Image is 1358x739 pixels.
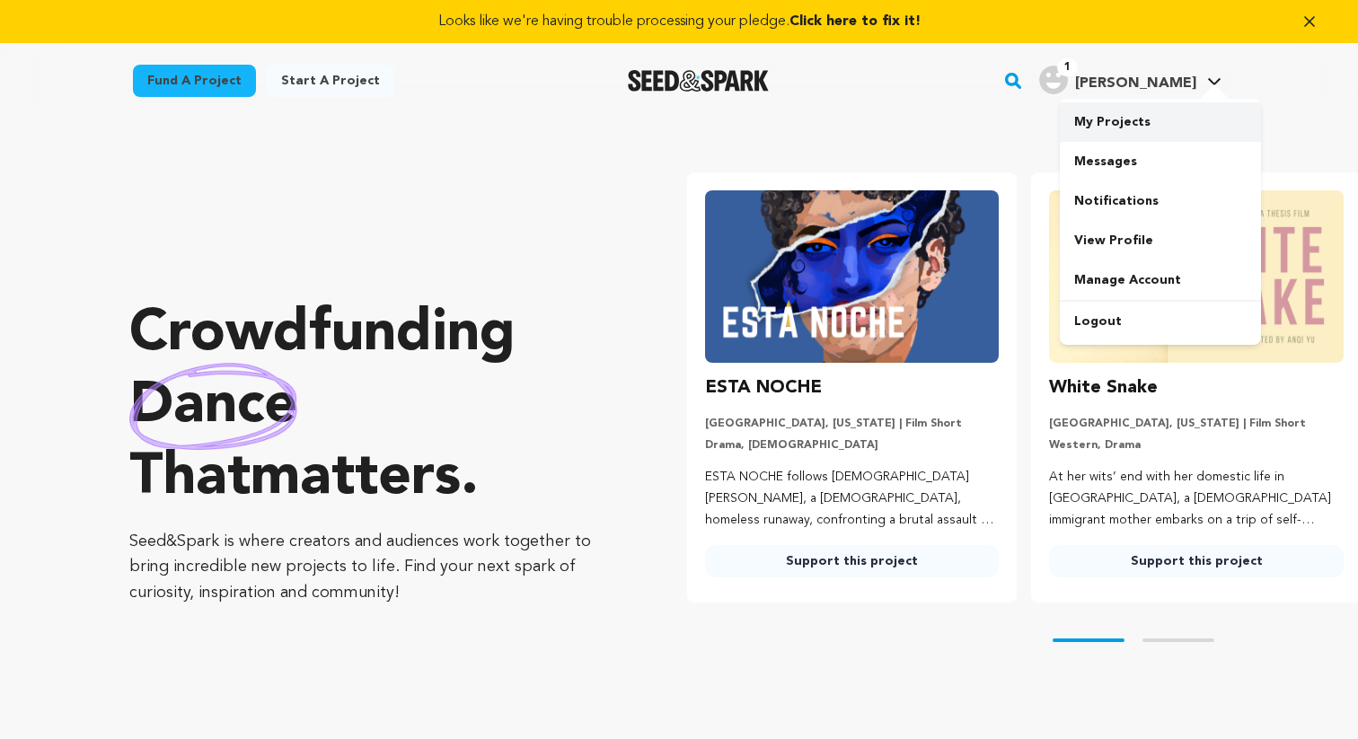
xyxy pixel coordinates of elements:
[1057,58,1078,76] span: 1
[1060,260,1261,300] a: Manage Account
[1049,190,1344,363] img: White Snake image
[705,417,1000,431] p: [GEOGRAPHIC_DATA], [US_STATE] | Film Short
[705,374,822,402] h3: ESTA NOCHE
[705,467,1000,531] p: ESTA NOCHE follows [DEMOGRAPHIC_DATA] [PERSON_NAME], a [DEMOGRAPHIC_DATA], homeless runaway, conf...
[251,450,461,507] span: matters
[705,190,1000,363] img: ESTA NOCHE image
[133,65,256,97] a: Fund a project
[129,363,297,449] img: hand sketched image
[1049,417,1344,431] p: [GEOGRAPHIC_DATA], [US_STATE] | Film Short
[129,529,615,606] p: Seed&Spark is where creators and audiences work together to bring incredible new projects to life...
[1075,76,1196,91] span: [PERSON_NAME]
[705,545,1000,577] a: Support this project
[1036,62,1225,100] span: Verchenko V.'s Profile
[1060,221,1261,260] a: View Profile
[1049,545,1344,577] a: Support this project
[267,65,394,97] a: Start a project
[628,70,769,92] img: Seed&Spark Logo Dark Mode
[1049,467,1344,531] p: At her wits’ end with her domestic life in [GEOGRAPHIC_DATA], a [DEMOGRAPHIC_DATA] immigrant moth...
[1039,66,1068,94] img: user.png
[705,438,1000,453] p: Drama, [DEMOGRAPHIC_DATA]
[1049,438,1344,453] p: Western, Drama
[1060,302,1261,341] a: Logout
[1060,102,1261,142] a: My Projects
[1060,181,1261,221] a: Notifications
[129,299,615,515] p: Crowdfunding that .
[1039,66,1196,94] div: Verchenko V.'s Profile
[789,14,921,29] span: Click here to fix it!
[1060,142,1261,181] a: Messages
[1049,374,1158,402] h3: White Snake
[628,70,769,92] a: Seed&Spark Homepage
[1036,62,1225,94] a: Verchenko V.'s Profile
[22,11,1336,32] a: Looks like we're having trouble processing your pledge.Click here to fix it!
